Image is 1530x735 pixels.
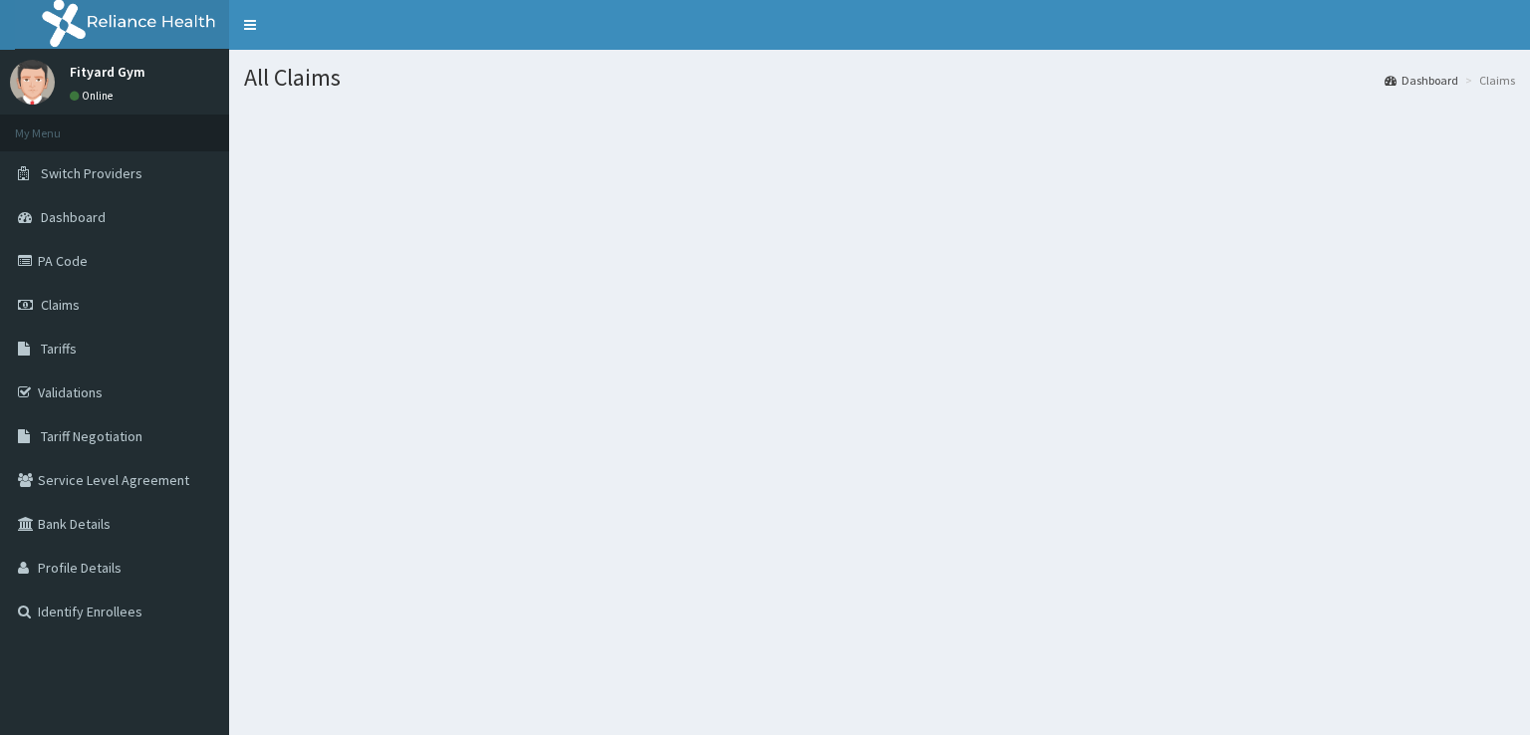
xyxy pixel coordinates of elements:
[41,164,142,182] span: Switch Providers
[41,208,106,226] span: Dashboard
[41,340,77,358] span: Tariffs
[70,89,118,103] a: Online
[1385,72,1458,89] a: Dashboard
[41,296,80,314] span: Claims
[244,65,1515,91] h1: All Claims
[1460,72,1515,89] li: Claims
[41,427,142,445] span: Tariff Negotiation
[10,60,55,105] img: User Image
[70,65,145,79] p: Fityard Gym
